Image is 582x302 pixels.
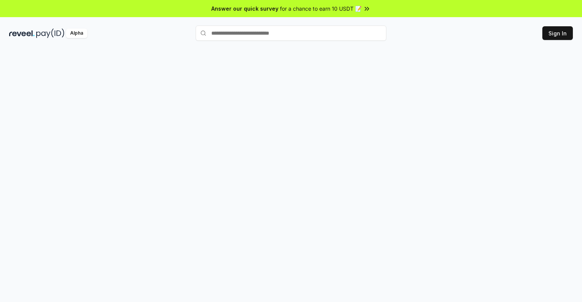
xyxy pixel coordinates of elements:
[66,29,87,38] div: Alpha
[542,26,573,40] button: Sign In
[9,29,35,38] img: reveel_dark
[280,5,362,13] span: for a chance to earn 10 USDT 📝
[36,29,64,38] img: pay_id
[211,5,278,13] span: Answer our quick survey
